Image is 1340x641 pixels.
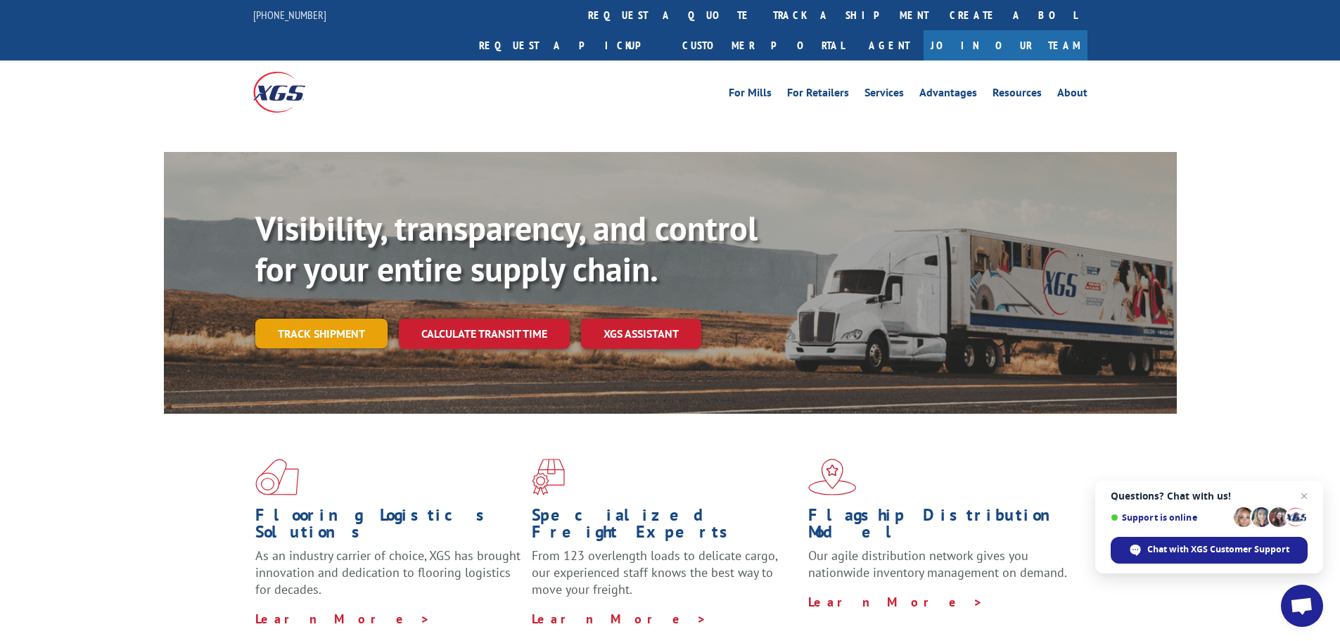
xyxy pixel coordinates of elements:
span: Support is online [1111,512,1229,523]
a: Request a pickup [468,30,672,61]
a: Join Our Team [924,30,1087,61]
a: Learn More > [255,611,430,627]
span: Close chat [1296,488,1313,504]
a: Learn More > [532,611,707,627]
h1: Specialized Freight Experts [532,507,798,547]
img: xgs-icon-focused-on-flooring-red [532,459,565,495]
span: As an industry carrier of choice, XGS has brought innovation and dedication to flooring logistics... [255,547,521,597]
a: About [1057,87,1087,103]
div: Chat with XGS Customer Support [1111,537,1308,564]
a: Services [864,87,904,103]
a: Calculate transit time [399,319,570,349]
a: Track shipment [255,319,388,348]
img: xgs-icon-total-supply-chain-intelligence-red [255,459,299,495]
a: [PHONE_NUMBER] [253,8,326,22]
span: Questions? Chat with us! [1111,490,1308,502]
a: For Mills [729,87,772,103]
p: From 123 overlength loads to delicate cargo, our experienced staff knows the best way to move you... [532,547,798,610]
span: Our agile distribution network gives you nationwide inventory management on demand. [808,547,1067,580]
a: Advantages [919,87,977,103]
a: XGS ASSISTANT [581,319,701,349]
a: Customer Portal [672,30,855,61]
a: Agent [855,30,924,61]
img: xgs-icon-flagship-distribution-model-red [808,459,857,495]
span: Chat with XGS Customer Support [1147,543,1289,556]
a: Learn More > [808,594,983,610]
div: Open chat [1281,585,1323,627]
a: For Retailers [787,87,849,103]
b: Visibility, transparency, and control for your entire supply chain. [255,206,758,291]
h1: Flagship Distribution Model [808,507,1074,547]
a: Resources [993,87,1042,103]
h1: Flooring Logistics Solutions [255,507,521,547]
